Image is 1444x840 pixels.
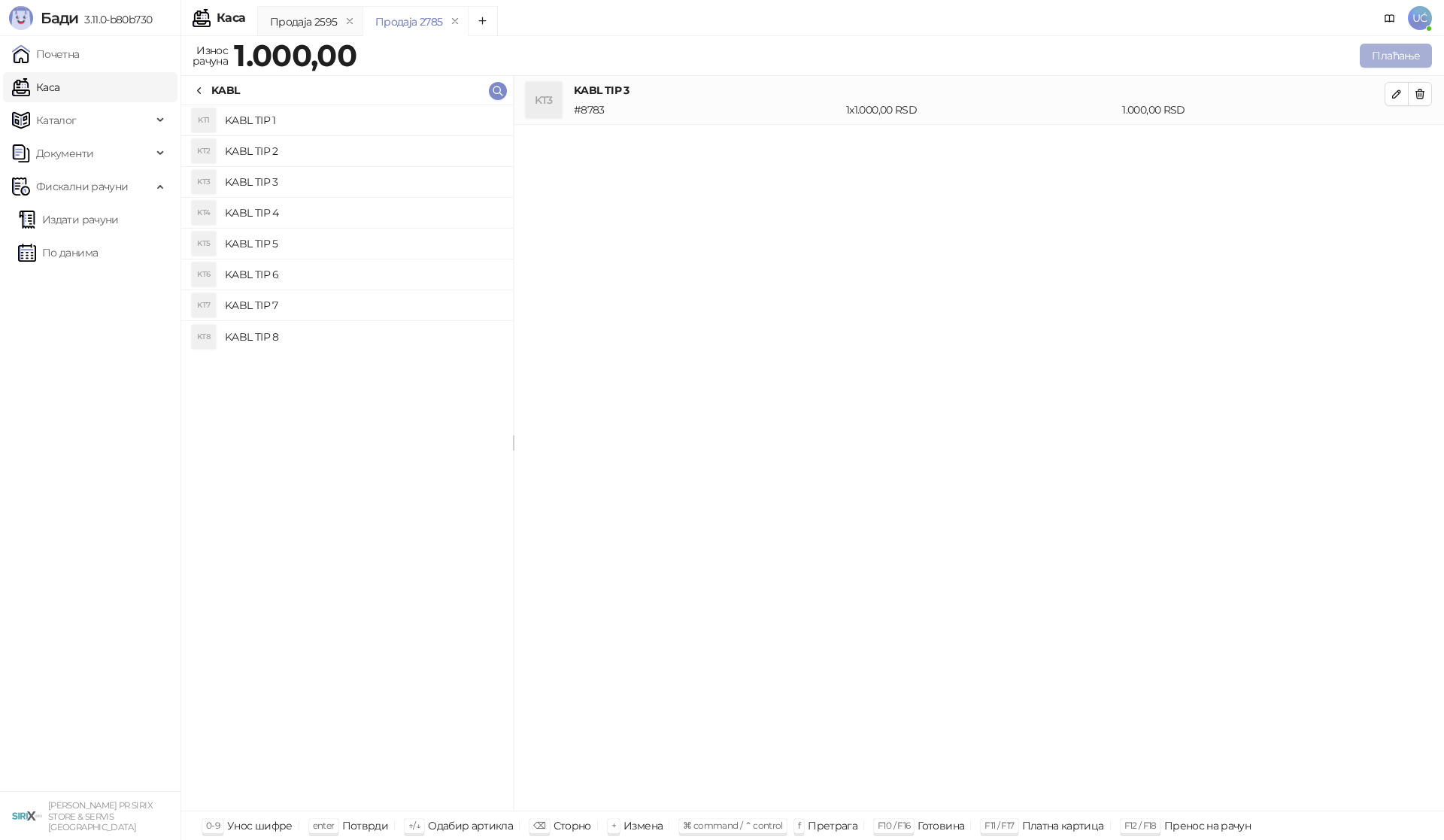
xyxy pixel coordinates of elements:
span: Бади [41,9,78,27]
div: KT3 [192,170,216,194]
div: KT6 [192,262,216,287]
button: remove [445,15,465,28]
h4: KABL TIP 8 [225,325,501,349]
div: Претрага [808,816,857,835]
div: KT3 [526,82,562,118]
h4: KABL TIP 4 [225,201,501,225]
div: 1.000,00 RSD [1119,102,1388,118]
div: 1 x 1.000,00 RSD [843,102,1119,118]
h4: KABL TIP 1 [225,108,501,132]
div: KT1 [192,108,216,132]
div: # 8783 [571,102,843,118]
h4: KABL TIP 3 [574,82,1385,99]
span: Фискални рачуни [36,171,128,202]
span: Документи [36,138,93,168]
div: Одабир артикла [428,816,513,835]
img: Logo [9,6,33,30]
a: Каса [12,72,59,102]
div: Потврди [342,816,389,835]
button: remove [340,15,359,28]
div: Продаја 2785 [375,14,442,30]
h4: KABL TIP 6 [225,262,501,287]
div: KT4 [192,201,216,225]
div: KT5 [192,232,216,256]
h4: KABL TIP 2 [225,139,501,163]
h4: KABL TIP 3 [225,170,501,194]
div: KT8 [192,325,216,349]
span: + [611,820,616,831]
span: UĆ [1408,6,1432,30]
a: По данима [18,238,98,268]
div: Продаја 2595 [270,14,337,30]
span: Каталог [36,105,77,135]
span: ⌫ [533,820,545,831]
div: Износ рачуна [190,41,231,71]
small: [PERSON_NAME] PR SIRIX STORE & SERVIS [GEOGRAPHIC_DATA] [48,800,153,832]
span: F12 / F18 [1124,820,1157,831]
div: KABL [211,82,239,99]
span: F11 / F17 [984,820,1014,831]
span: F10 / F16 [878,820,910,831]
div: KT7 [192,293,216,317]
span: f [798,820,800,831]
div: grid [181,105,513,811]
a: Издати рачуни [18,205,119,235]
a: Документација [1378,6,1402,30]
a: Почетна [12,39,80,69]
span: enter [313,820,335,831]
img: 64x64-companyLogo-cb9a1907-c9b0-4601-bb5e-5084e694c383.png [12,801,42,831]
button: Плаћање [1360,44,1432,68]
h4: KABL TIP 5 [225,232,501,256]
div: Измена [623,816,663,835]
span: 3.11.0-b80b730 [78,13,152,26]
span: ⌘ command / ⌃ control [683,820,783,831]
span: ↑/↓ [408,820,420,831]
div: KT2 [192,139,216,163]
div: Каса [217,12,245,24]
div: Готовина [918,816,964,835]
div: Сторно [554,816,591,835]
strong: 1.000,00 [234,37,356,74]
div: Платна картица [1022,816,1104,835]
div: Унос шифре [227,816,293,835]
button: Add tab [468,6,498,36]
span: 0-9 [206,820,220,831]
h4: KABL TIP 7 [225,293,501,317]
div: Пренос на рачун [1164,816,1251,835]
